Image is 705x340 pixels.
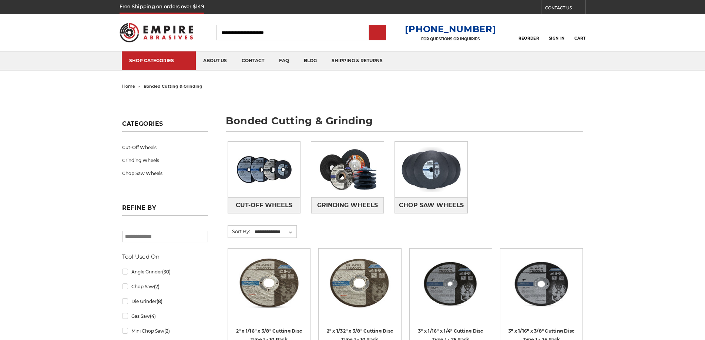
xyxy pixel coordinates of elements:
img: 3” x .0625” x 1/4” Die Grinder Cut-Off Wheels by Black Hawk Abrasives [415,254,487,313]
span: Reorder [518,36,539,41]
img: Chop Saw Wheels [395,142,467,197]
div: SHOP CATEGORIES [129,58,188,63]
a: faq [272,51,296,70]
a: Grinding Wheels [311,197,384,213]
img: Cut-Off Wheels [228,142,301,197]
a: blog [296,51,324,70]
span: (2) [154,284,160,289]
span: Cart [574,36,585,41]
img: 3" x 1/16" x 3/8" Cutting Disc [506,254,577,313]
a: Mini Chop Saw(2) [122,324,208,337]
span: (4) [150,313,156,319]
span: Grinding Wheels [317,199,378,212]
a: Cut-Off Wheels [122,141,208,154]
img: Empire Abrasives [120,18,194,47]
a: Grinding Wheels [122,154,208,167]
a: Angle Grinder(30) [122,265,208,278]
a: Chop Saw Wheels [395,197,467,213]
img: 2" x 1/16" x 3/8" Cut Off Wheel [233,254,305,313]
img: 2" x 1/32" x 3/8" Cut Off Wheel [324,254,396,313]
span: (8) [157,299,162,304]
input: Submit [370,26,385,40]
img: Grinding Wheels [311,142,384,197]
span: Chop Saw Wheels [399,199,464,212]
span: Cut-Off Wheels [236,199,292,212]
a: Cart [574,24,585,41]
label: Sort By: [228,226,250,237]
a: home [122,84,135,89]
a: Reorder [518,24,539,40]
span: Sign In [549,36,565,41]
h5: Refine by [122,204,208,216]
a: Die Grinder(8) [122,295,208,308]
a: contact [234,51,272,70]
p: FOR QUESTIONS OR INQUIRIES [405,37,496,41]
a: Gas Saw(4) [122,310,208,323]
a: Chop Saw Wheels [122,167,208,180]
a: [PHONE_NUMBER] [405,24,496,34]
span: (2) [164,328,170,334]
a: shipping & returns [324,51,390,70]
h1: bonded cutting & grinding [226,116,583,132]
a: CONTACT US [545,4,585,14]
span: bonded cutting & grinding [144,84,202,89]
h5: Tool Used On [122,252,208,261]
select: Sort By: [254,226,296,238]
span: (30) [162,269,171,275]
a: Chop Saw(2) [122,280,208,293]
a: Cut-Off Wheels [228,197,301,213]
a: about us [196,51,234,70]
h5: Categories [122,120,208,132]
